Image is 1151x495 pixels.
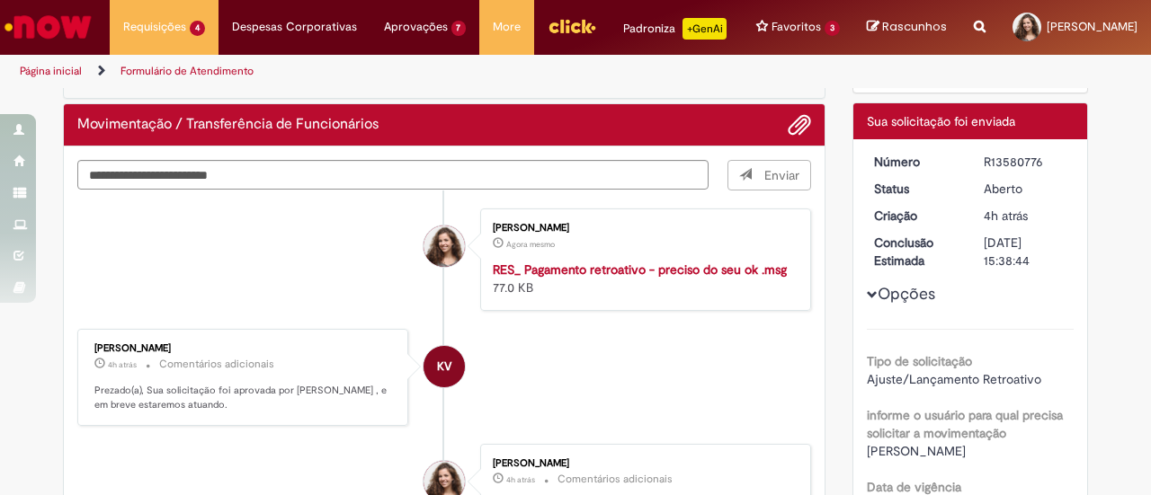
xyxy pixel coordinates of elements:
dt: Criação [861,207,971,225]
dt: Status [861,180,971,198]
img: click_logo_yellow_360x200.png [548,13,596,40]
b: informe o usuário para qual precisa solicitar a movimentação [867,407,1063,441]
small: Comentários adicionais [558,472,673,487]
time: 30/09/2025 15:34:43 [506,239,555,250]
time: 30/09/2025 11:11:21 [984,208,1028,224]
span: Despesas Corporativas [232,18,357,36]
span: 3 [825,21,840,36]
b: Data de vigência [867,479,961,495]
dt: Número [861,153,971,171]
div: Ana Flavia Justino [424,225,465,267]
span: KV [437,345,451,388]
span: 4h atrás [108,359,137,370]
div: 77.0 KB [493,261,792,296]
span: 4 [190,21,205,36]
div: R13580776 [984,153,1067,171]
a: Página inicial [20,64,82,78]
div: [PERSON_NAME] [94,343,394,354]
img: ServiceNow [2,9,94,45]
dt: Conclusão Estimada [861,234,971,270]
span: Agora mesmo [506,239,555,250]
time: 30/09/2025 11:38:44 [108,359,137,370]
span: [PERSON_NAME] [867,443,966,459]
span: 4h atrás [984,208,1028,224]
span: Ajuste/Lançamento Retroativo [867,371,1041,387]
ul: Trilhas de página [13,55,754,88]
span: Requisições [123,18,186,36]
a: Rascunhos [867,19,947,36]
div: Padroniza [623,18,727,40]
span: 7 [451,21,467,36]
span: Aprovações [384,18,448,36]
p: Prezado(a), Sua solicitação foi aprovada por [PERSON_NAME] , e em breve estaremos atuando. [94,384,394,411]
span: Rascunhos [882,18,947,35]
div: [PERSON_NAME] [493,223,792,234]
div: [DATE] 15:38:44 [984,234,1067,270]
div: Aberto [984,180,1067,198]
a: RES_ Pagamento retroativo - preciso do seu ok .msg [493,261,787,278]
b: Tipo de solicitação [867,353,972,369]
a: Formulário de Atendimento [120,64,254,78]
small: Comentários adicionais [159,357,274,372]
button: Adicionar anexos [788,113,811,137]
div: 30/09/2025 11:11:21 [984,207,1067,225]
span: Favoritos [772,18,821,36]
time: 30/09/2025 11:11:54 [506,474,535,485]
span: Sua solicitação foi enviada [867,113,1015,129]
div: [PERSON_NAME] [493,458,792,469]
span: [PERSON_NAME] [1047,19,1138,34]
h2: Movimentação / Transferência de Funcionários Histórico de tíquete [77,117,379,133]
p: +GenAi [683,18,727,40]
textarea: Digite sua mensagem aqui... [77,160,709,190]
span: 4h atrás [506,474,535,485]
div: Karine Vieira [424,346,465,387]
span: More [493,18,521,36]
